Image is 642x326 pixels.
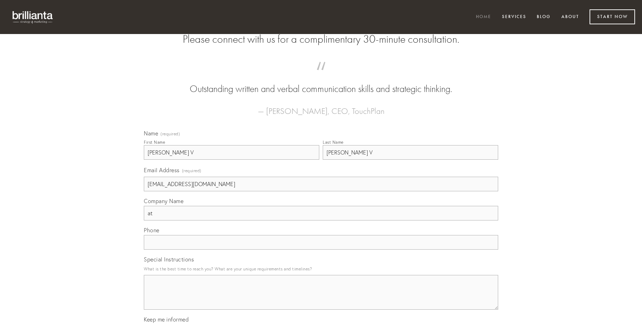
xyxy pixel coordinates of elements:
[155,69,487,96] blockquote: Outstanding written and verbal communication skills and strategic thinking.
[557,11,584,23] a: About
[144,256,194,263] span: Special Instructions
[532,11,555,23] a: Blog
[590,9,635,24] a: Start Now
[7,7,59,27] img: brillianta - research, strategy, marketing
[471,11,496,23] a: Home
[144,264,498,274] p: What is the best time to reach you? What are your unique requirements and timelines?
[144,167,180,174] span: Email Address
[182,166,201,175] span: (required)
[144,33,498,46] h2: Please connect with us for a complimentary 30-minute consultation.
[160,132,180,136] span: (required)
[144,198,183,204] span: Company Name
[144,227,159,234] span: Phone
[155,96,487,118] figcaption: — [PERSON_NAME], CEO, TouchPlan
[497,11,531,23] a: Services
[144,316,189,323] span: Keep me informed
[144,130,158,137] span: Name
[323,140,344,145] div: Last Name
[155,69,487,82] span: “
[144,140,165,145] div: First Name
